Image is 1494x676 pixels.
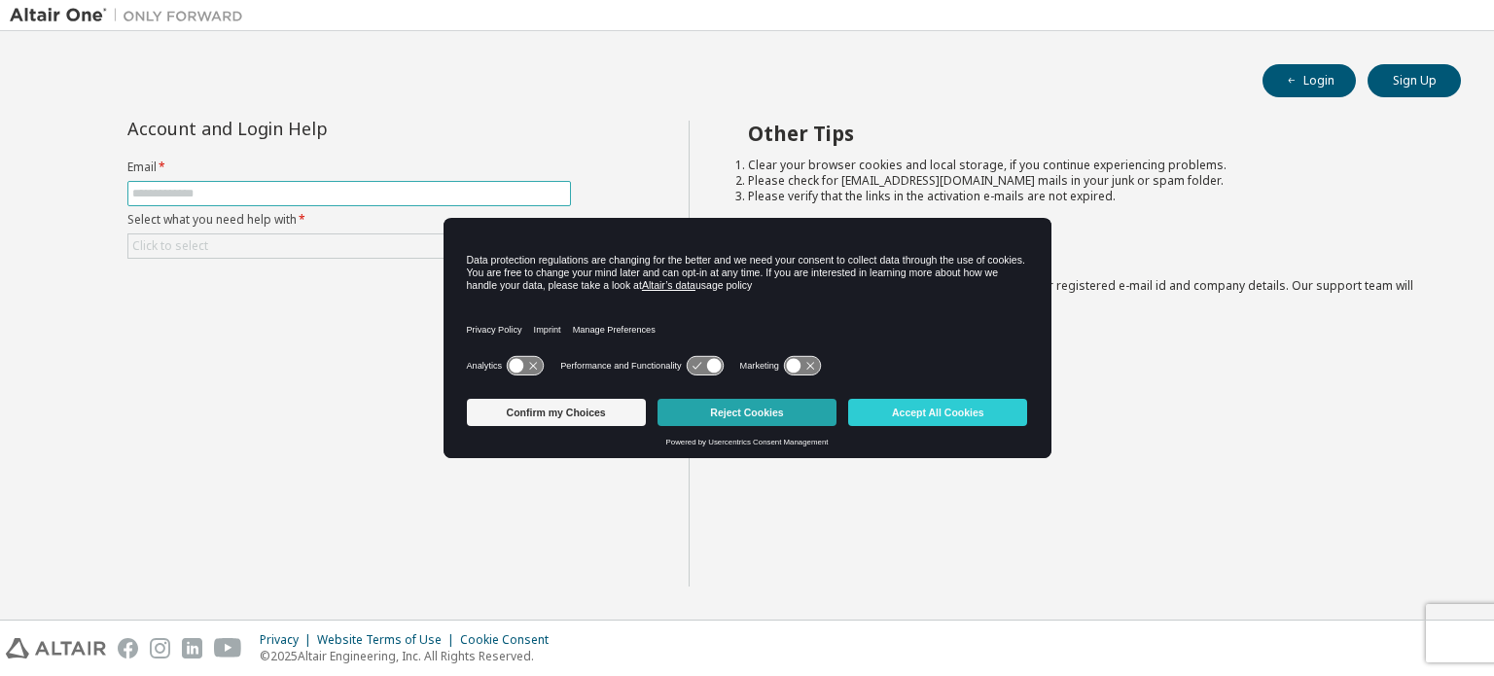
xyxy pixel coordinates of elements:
[127,121,482,136] div: Account and Login Help
[127,212,571,228] label: Select what you need help with
[748,158,1427,173] li: Clear your browser cookies and local storage, if you continue experiencing problems.
[748,277,1413,309] span: with a brief description of the problem, your registered e-mail id and company details. Our suppo...
[748,121,1427,146] h2: Other Tips
[132,238,208,254] div: Click to select
[182,638,202,658] img: linkedin.svg
[748,241,1427,267] h2: Not sure how to login?
[1368,64,1461,97] button: Sign Up
[260,632,317,648] div: Privacy
[118,638,138,658] img: facebook.svg
[260,648,560,664] p: © 2025 Altair Engineering, Inc. All Rights Reserved.
[10,6,253,25] img: Altair One
[317,632,460,648] div: Website Terms of Use
[150,638,170,658] img: instagram.svg
[748,173,1427,189] li: Please check for [EMAIL_ADDRESS][DOMAIN_NAME] mails in your junk or spam folder.
[1263,64,1356,97] button: Login
[460,632,560,648] div: Cookie Consent
[127,160,571,175] label: Email
[128,234,570,258] div: Click to select
[6,638,106,658] img: altair_logo.svg
[748,189,1427,204] li: Please verify that the links in the activation e-mails are not expired.
[214,638,242,658] img: youtube.svg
